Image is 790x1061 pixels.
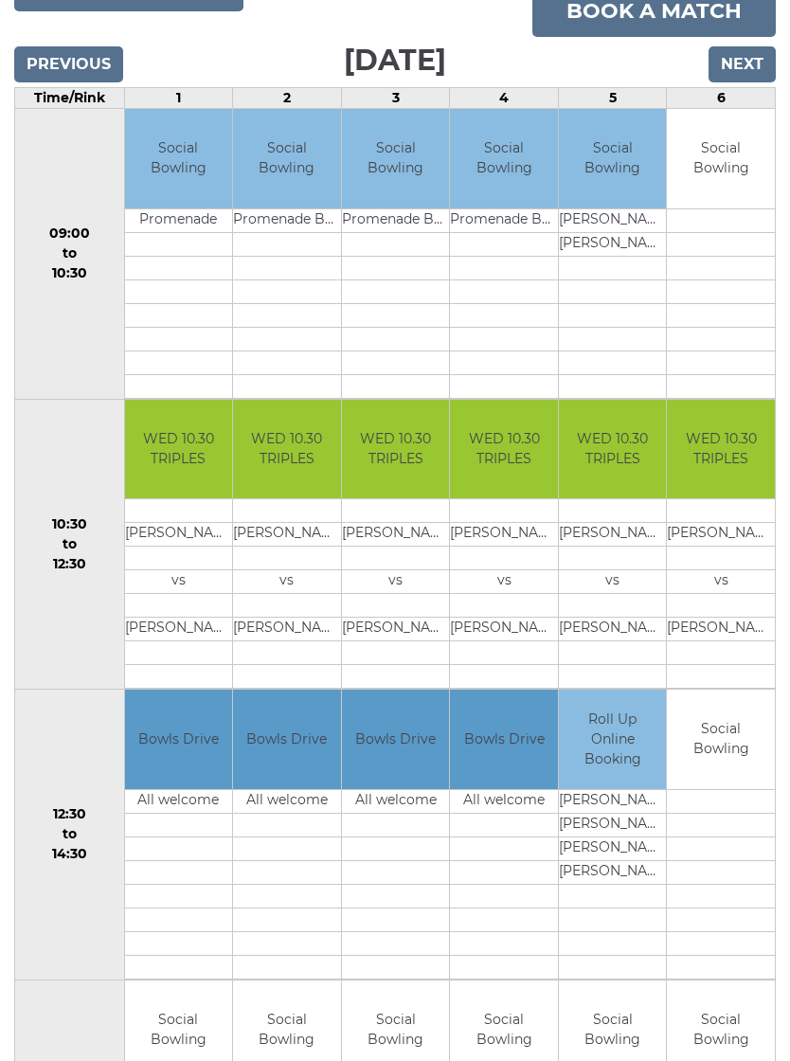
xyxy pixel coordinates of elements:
[450,524,558,548] td: [PERSON_NAME]
[450,691,558,790] td: Bowls Drive
[559,571,667,595] td: vs
[667,691,775,790] td: Social Bowling
[450,209,558,233] td: Promenade Bowls
[124,89,233,110] td: 1
[233,524,341,548] td: [PERSON_NAME]
[559,861,667,885] td: [PERSON_NAME]
[125,790,233,814] td: All welcome
[342,110,450,209] td: Social Bowling
[559,110,667,209] td: Social Bowling
[559,814,667,837] td: [PERSON_NAME]
[559,524,667,548] td: [PERSON_NAME]
[125,524,233,548] td: [PERSON_NAME]
[667,401,775,500] td: WED 10.30 TRIPLES
[667,89,776,110] td: 6
[233,790,341,814] td: All welcome
[125,619,233,642] td: [PERSON_NAME]
[125,209,233,233] td: Promenade
[450,110,558,209] td: Social Bowling
[559,209,667,233] td: [PERSON_NAME]
[15,110,125,401] td: 09:00 to 10:30
[450,401,558,500] td: WED 10.30 TRIPLES
[125,401,233,500] td: WED 10.30 TRIPLES
[125,110,233,209] td: Social Bowling
[558,89,667,110] td: 5
[667,110,775,209] td: Social Bowling
[125,691,233,790] td: Bowls Drive
[233,209,341,233] td: Promenade Bowls
[15,400,125,691] td: 10:30 to 12:30
[342,571,450,595] td: vs
[342,401,450,500] td: WED 10.30 TRIPLES
[15,691,125,981] td: 12:30 to 14:30
[559,691,667,790] td: Roll Up Online Booking
[342,619,450,642] td: [PERSON_NAME]
[233,571,341,595] td: vs
[233,89,342,110] td: 2
[450,619,558,642] td: [PERSON_NAME]
[559,790,667,814] td: [PERSON_NAME]
[342,790,450,814] td: All welcome
[125,571,233,595] td: vs
[559,619,667,642] td: [PERSON_NAME]
[559,233,667,257] td: [PERSON_NAME]
[559,837,667,861] td: [PERSON_NAME]
[14,47,123,83] input: Previous
[233,110,341,209] td: Social Bowling
[233,691,341,790] td: Bowls Drive
[559,401,667,500] td: WED 10.30 TRIPLES
[341,89,450,110] td: 3
[667,619,775,642] td: [PERSON_NAME]
[15,89,125,110] td: Time/Rink
[342,209,450,233] td: Promenade Bowls
[667,571,775,595] td: vs
[450,571,558,595] td: vs
[233,401,341,500] td: WED 10.30 TRIPLES
[233,619,341,642] td: [PERSON_NAME]
[342,524,450,548] td: [PERSON_NAME]
[450,790,558,814] td: All welcome
[450,89,559,110] td: 4
[709,47,776,83] input: Next
[342,691,450,790] td: Bowls Drive
[667,524,775,548] td: [PERSON_NAME]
